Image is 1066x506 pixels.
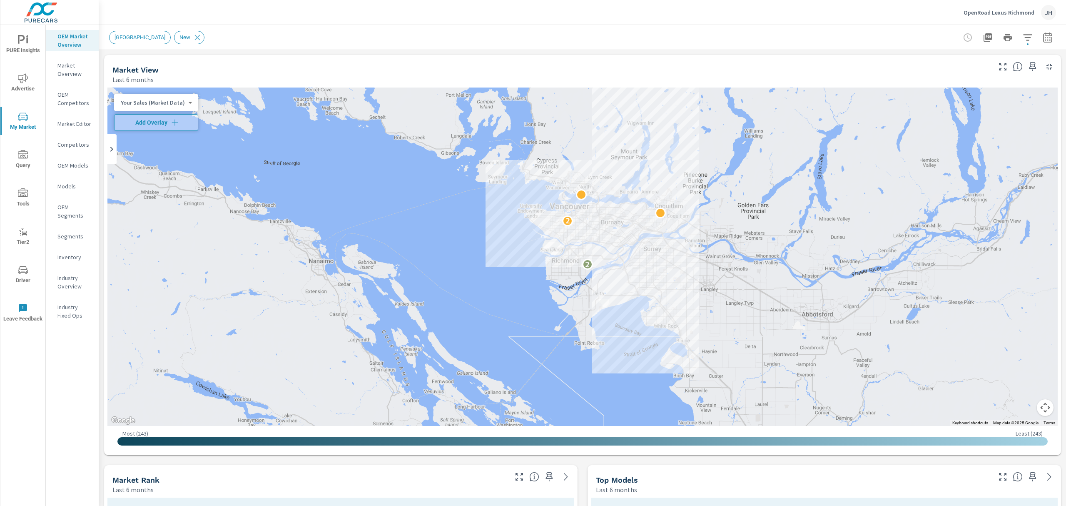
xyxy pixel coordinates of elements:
p: OEM Market Overview [57,32,92,49]
span: Tier2 [3,227,43,247]
div: Segments [46,230,99,243]
div: Market Editor [46,118,99,130]
button: Map camera controls [1037,399,1054,416]
span: Find the biggest opportunities within your model lineup nationwide. [Source: Market registration ... [1013,472,1023,482]
span: Advertise [3,73,43,94]
p: OpenRoad Lexus Richmond [964,9,1034,16]
span: Save this to your personalized report [543,470,556,483]
span: Add Overlay [118,118,194,127]
a: Terms (opens in new tab) [1044,421,1055,425]
p: Industry Fixed Ops [57,303,92,320]
div: Your Sales (Market Data) [114,99,192,107]
button: Keyboard shortcuts [952,420,988,426]
button: Select Date Range [1039,29,1056,46]
p: Last 6 months [112,485,154,495]
button: Add Overlay [114,114,198,131]
div: OEM Competitors [46,88,99,109]
p: 2 [585,259,590,269]
div: Models [46,180,99,193]
p: Competitors [57,140,92,149]
p: Segments [57,232,92,240]
p: Most ( 243 ) [122,430,148,437]
p: OEM Models [57,161,92,170]
button: Make Fullscreen [996,60,1009,73]
a: See more details in report [559,470,573,483]
p: 2 [565,215,570,225]
span: Map data ©2025 Google [993,421,1039,425]
p: Industry Overview [57,274,92,291]
a: Open this area in Google Maps (opens a new window) [110,415,137,426]
span: Leave Feedback [3,303,43,324]
div: OEM Market Overview [46,30,99,51]
h5: Market Rank [112,476,159,484]
img: Google [110,415,137,426]
button: Print Report [999,29,1016,46]
div: New [174,31,204,44]
span: Save this to your personalized report [1026,60,1039,73]
div: Competitors [46,138,99,151]
div: JH [1041,5,1056,20]
span: Driver [3,265,43,286]
button: Apply Filters [1019,29,1036,46]
div: Industry Fixed Ops [46,301,99,322]
span: Query [3,150,43,170]
div: Market Overview [46,59,99,80]
h5: Top Models [596,476,638,484]
span: [GEOGRAPHIC_DATA] [110,34,170,40]
p: Market Overview [57,61,92,78]
p: Inventory [57,253,92,261]
p: Least ( 243 ) [1016,430,1043,437]
div: OEM Models [46,159,99,172]
p: Market Editor [57,120,92,128]
a: See more details in report [1043,470,1056,483]
p: Last 6 months [112,75,154,85]
span: Find the biggest opportunities in your market for your inventory. Understand by postal code where... [1013,62,1023,72]
button: Minimize Widget [1043,60,1056,73]
button: "Export Report to PDF" [979,29,996,46]
h5: Market View [112,65,159,74]
span: Save this to your personalized report [1026,470,1039,483]
span: Tools [3,188,43,209]
button: Make Fullscreen [513,470,526,483]
span: PURE Insights [3,35,43,55]
span: My Market [3,112,43,132]
span: New [174,34,195,40]
p: Last 6 months [596,485,637,495]
button: Make Fullscreen [996,470,1009,483]
p: OEM Competitors [57,90,92,107]
p: Models [57,182,92,190]
div: Inventory [46,251,99,263]
p: OEM Segments [57,203,92,220]
p: Your Sales (Market Data) [121,99,185,106]
span: Market Rank shows you how you rank, in terms of sales, to other dealerships in your market. “Mark... [529,472,539,482]
div: OEM Segments [46,201,99,222]
div: Industry Overview [46,272,99,293]
div: nav menu [0,25,45,332]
